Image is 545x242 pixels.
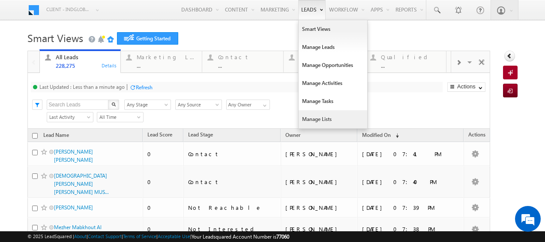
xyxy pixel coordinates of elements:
span: (sorted descending) [392,132,399,139]
div: [PERSON_NAME] [285,178,353,186]
a: Manage Tasks [299,92,367,110]
div: ... [218,62,278,69]
div: Lead Source Filter [175,99,222,110]
input: Type to Search [226,100,270,110]
a: Qualified... [365,51,446,73]
div: Not Interested [188,225,277,233]
a: All Leads228,275Details [39,49,121,73]
span: Owner [285,132,300,138]
span: Any Source [176,101,219,109]
a: Last Activity [47,112,93,122]
input: Search Leads [47,100,109,110]
div: Owner Filter [226,99,269,110]
div: 228,275 [56,62,116,69]
a: All Time [97,112,144,122]
div: [PERSON_NAME] [285,225,353,233]
a: Contact... [202,51,284,73]
a: Manage Lists [299,110,367,128]
span: Lead Score [147,131,172,138]
div: Qualified [381,54,441,60]
div: ... [381,62,441,69]
div: 0 [147,204,180,212]
a: Lead Stage [184,130,217,141]
a: Manage Activities [299,74,367,92]
div: [PERSON_NAME] [285,204,353,212]
a: Mezher Mabkhout Al Kurbi [54,224,102,239]
div: Contact [218,54,278,60]
a: [PERSON_NAME] [PERSON_NAME] [54,148,93,163]
div: Contact [188,150,277,158]
a: Getting Started [117,32,178,45]
div: Lead Stage Filter [124,99,171,110]
a: Acceptable Use [158,233,190,239]
a: Manage Leads [299,38,367,56]
span: Lead Stage [188,131,213,138]
span: Actions [464,130,490,141]
a: Lead Score [143,130,177,141]
textarea: Type your message and hit 'Enter' [11,79,156,178]
div: [PERSON_NAME] [285,150,353,158]
a: Terms of Service [123,233,156,239]
em: Start Chat [117,185,156,197]
div: 0 [147,178,180,186]
a: Smart Views [299,20,367,38]
a: Prospect... [283,51,365,73]
span: Modified On [362,132,391,138]
div: Not Reachable [188,204,277,212]
a: Any Source [175,100,222,110]
div: Last Updated : Less than a minute ago [39,84,125,90]
div: Contact [188,178,277,186]
a: Marketing Leads... [120,51,202,73]
a: Manage Opportunities [299,56,367,74]
div: Details [101,61,117,69]
div: All Leads [56,54,116,60]
div: [DATE] 07:41 PM [362,150,460,158]
span: Any Stage [125,101,168,109]
div: 0 [147,225,180,233]
a: About [74,233,87,239]
a: Lead Name [39,130,73,142]
div: [DATE] 07:40 PM [362,178,460,186]
div: [DATE] 07:38 PM [362,225,460,233]
button: Actions [447,82,485,92]
input: Check all records [32,133,38,139]
a: Modified On (sorted descending) [358,130,403,141]
span: Client - indglobal1 (77060) [46,5,91,14]
a: Show All Items [258,100,269,109]
span: Smart Views [27,31,83,45]
span: All Time [97,113,141,121]
a: [PERSON_NAME] [54,204,93,211]
span: Your Leadsquared Account Number is [192,233,289,240]
a: Contact Support [88,233,122,239]
div: Minimize live chat window [141,4,161,25]
div: Refresh [136,84,153,91]
a: Any Stage [124,100,171,110]
a: [DEMOGRAPHIC_DATA] [PERSON_NAME] [PERSON_NAME] MUS... [54,172,109,195]
span: 77060 [276,233,289,240]
span: © 2025 LeadSquared | | | | | [27,233,289,241]
div: ... [137,62,197,69]
img: d_60004797649_company_0_60004797649 [15,45,36,56]
img: Search [111,102,116,106]
div: [DATE] 07:39 PM [362,204,460,212]
div: 0 [147,150,180,158]
div: Chat with us now [45,45,144,56]
div: Marketing Leads [137,54,197,60]
span: Last Activity [47,113,90,121]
